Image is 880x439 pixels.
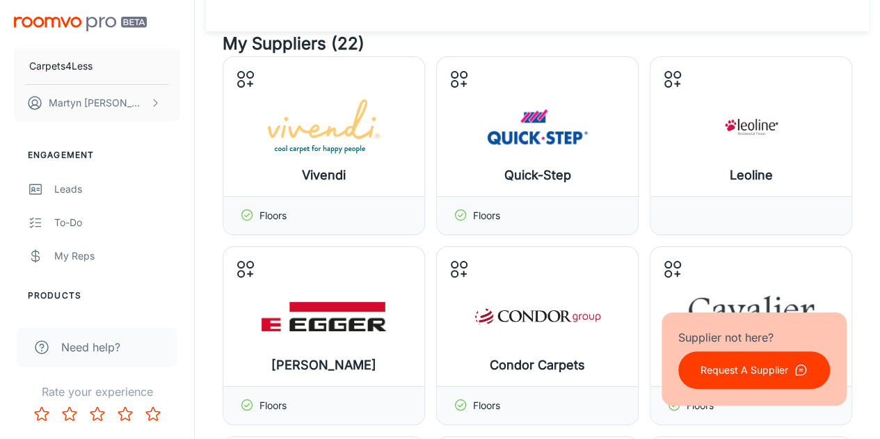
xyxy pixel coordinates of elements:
[701,362,788,378] p: Request A Supplier
[56,400,83,428] button: Rate 2 star
[259,208,287,223] p: Floors
[61,339,120,356] span: Need help?
[111,400,139,428] button: Rate 4 star
[14,17,147,31] img: Roomvo PRO Beta
[678,351,830,389] button: Request A Supplier
[473,208,500,223] p: Floors
[687,398,714,413] p: Floors
[83,400,111,428] button: Rate 3 star
[223,31,852,56] h4: My Suppliers (22)
[11,383,183,400] p: Rate your experience
[678,329,830,346] p: Supplier not here?
[54,215,180,230] div: To-do
[29,58,93,74] p: Carpets4Less
[14,48,180,84] button: Carpets4Less
[49,95,147,111] p: Martyn [PERSON_NAME]
[28,400,56,428] button: Rate 1 star
[54,182,180,197] div: Leads
[259,398,287,413] p: Floors
[139,400,167,428] button: Rate 5 star
[14,85,180,121] button: Martyn [PERSON_NAME]
[473,398,500,413] p: Floors
[54,248,180,264] div: My Reps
